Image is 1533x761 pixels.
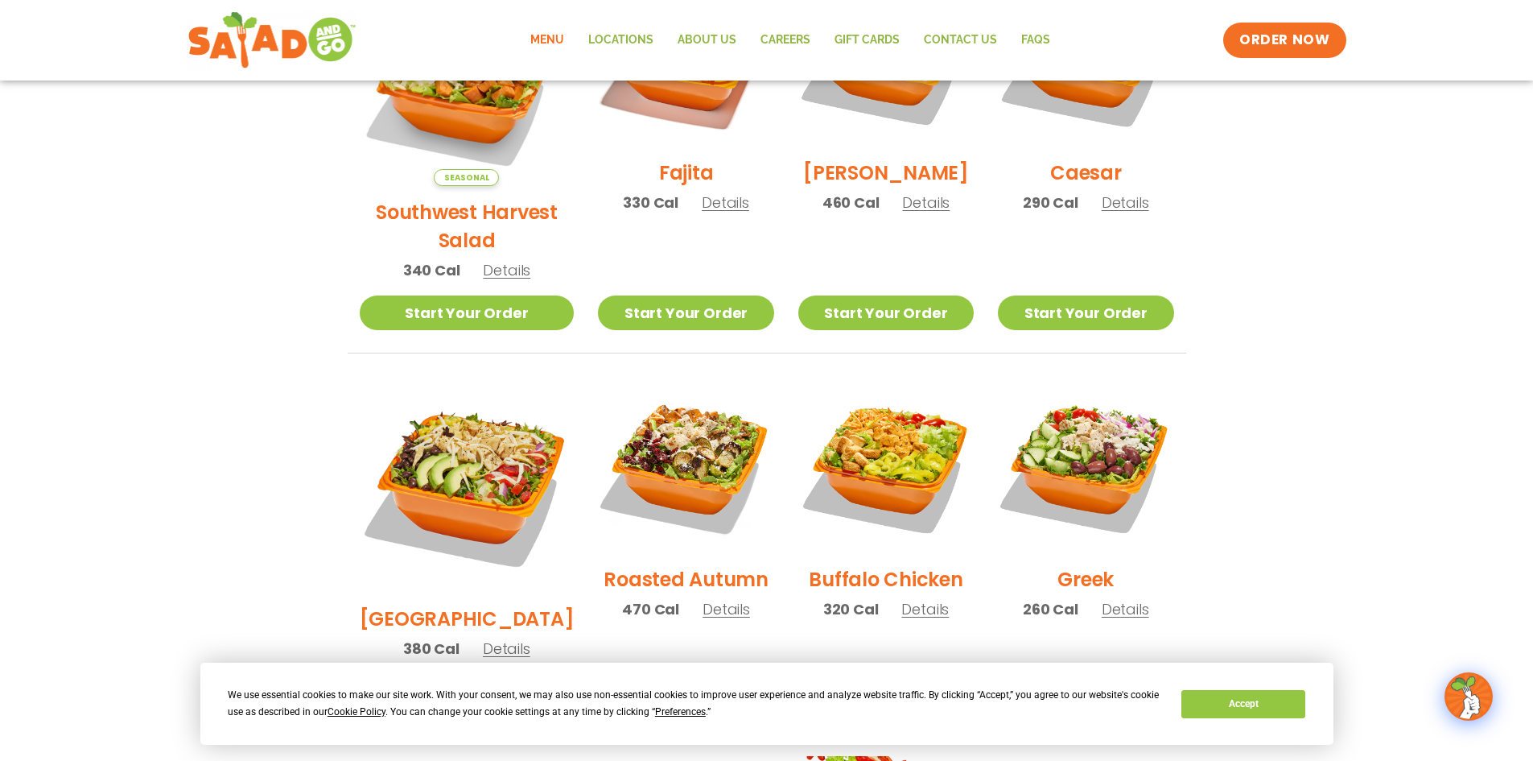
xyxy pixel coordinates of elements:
[483,260,530,280] span: Details
[403,259,460,281] span: 340 Cal
[360,605,575,633] h2: [GEOGRAPHIC_DATA]
[1050,159,1122,187] h2: Caesar
[576,22,666,59] a: Locations
[1223,23,1345,58] a: ORDER NOW
[623,192,678,213] span: 330 Cal
[1057,565,1114,593] h2: Greek
[1102,192,1149,213] span: Details
[822,192,880,213] span: 460 Cal
[622,598,679,620] span: 470 Cal
[483,639,530,659] span: Details
[748,22,822,59] a: Careers
[360,198,575,254] h2: Southwest Harvest Salad
[912,22,1009,59] a: Contact Us
[1446,674,1491,719] img: wpChatIcon
[1009,22,1062,59] a: FAQs
[598,296,773,330] a: Start Your Order
[659,159,714,187] h2: Fajita
[702,192,749,213] span: Details
[666,22,748,59] a: About Us
[360,378,575,593] img: Product photo for BBQ Ranch Salad
[822,22,912,59] a: GIFT CARDS
[798,378,974,553] img: Product photo for Buffalo Chicken Salad
[434,169,499,186] span: Seasonal
[703,599,750,619] span: Details
[902,192,950,213] span: Details
[598,378,773,553] img: Product photo for Roasted Autumn Salad
[1102,599,1149,619] span: Details
[518,22,576,59] a: Menu
[823,598,879,620] span: 320 Cal
[360,296,575,330] a: Start Your Order
[998,378,1173,553] img: Product photo for Greek Salad
[518,22,1062,59] nav: Menu
[604,565,769,593] h2: Roasted Autumn
[228,687,1162,721] div: We use essential cookies to make our site work. With your consent, we may also use non-essential ...
[403,638,459,660] span: 380 Cal
[809,565,962,593] h2: Buffalo Chicken
[803,159,969,187] h2: [PERSON_NAME]
[1239,31,1329,50] span: ORDER NOW
[798,296,974,330] a: Start Your Order
[1023,192,1078,213] span: 290 Cal
[1181,690,1305,718] button: Accept
[901,599,949,619] span: Details
[188,8,357,72] img: new-SAG-logo-768×292
[1023,598,1078,620] span: 260 Cal
[328,706,385,718] span: Cookie Policy
[655,706,706,718] span: Preferences
[200,663,1333,745] div: Cookie Consent Prompt
[998,296,1173,330] a: Start Your Order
